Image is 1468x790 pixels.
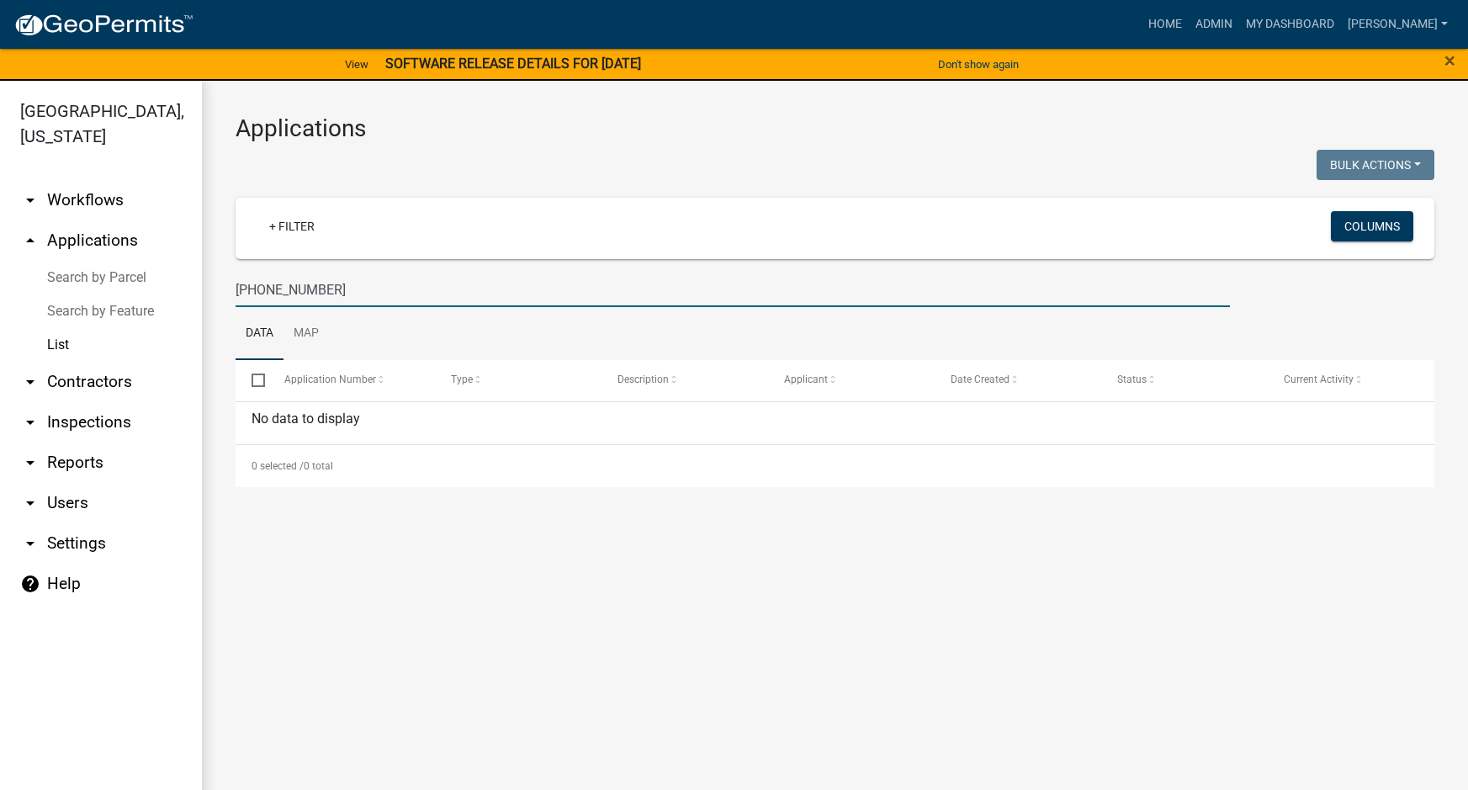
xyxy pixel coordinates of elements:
span: Type [451,374,473,385]
datatable-header-cell: Status [1101,360,1268,400]
i: arrow_drop_down [20,493,40,513]
button: Don't show again [931,50,1025,78]
datatable-header-cell: Current Activity [1268,360,1434,400]
datatable-header-cell: Description [602,360,768,400]
span: Application Number [284,374,376,385]
input: Search for applications [236,273,1230,307]
i: arrow_drop_down [20,372,40,392]
div: 0 total [236,445,1434,487]
i: arrow_drop_up [20,231,40,251]
span: Current Activity [1284,374,1354,385]
span: Applicant [784,374,828,385]
span: × [1444,49,1455,72]
i: arrow_drop_down [20,533,40,554]
datatable-header-cell: Applicant [768,360,935,400]
span: Status [1117,374,1147,385]
a: + Filter [256,211,328,241]
a: My Dashboard [1239,8,1341,40]
i: arrow_drop_down [20,190,40,210]
datatable-header-cell: Date Created [935,360,1101,400]
a: Map [284,307,329,361]
button: Columns [1331,211,1413,241]
span: Description [617,374,669,385]
div: No data to display [236,402,1434,444]
h3: Applications [236,114,1434,143]
i: help [20,574,40,594]
strong: SOFTWARE RELEASE DETAILS FOR [DATE] [385,56,641,72]
a: Home [1142,8,1189,40]
a: View [338,50,375,78]
a: [PERSON_NAME] [1341,8,1455,40]
datatable-header-cell: Application Number [268,360,434,400]
a: Data [236,307,284,361]
button: Close [1444,50,1455,71]
datatable-header-cell: Select [236,360,268,400]
a: Admin [1189,8,1239,40]
i: arrow_drop_down [20,453,40,473]
datatable-header-cell: Type [434,360,601,400]
span: Date Created [951,374,1010,385]
button: Bulk Actions [1317,150,1434,180]
i: arrow_drop_down [20,412,40,432]
span: 0 selected / [252,460,304,472]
